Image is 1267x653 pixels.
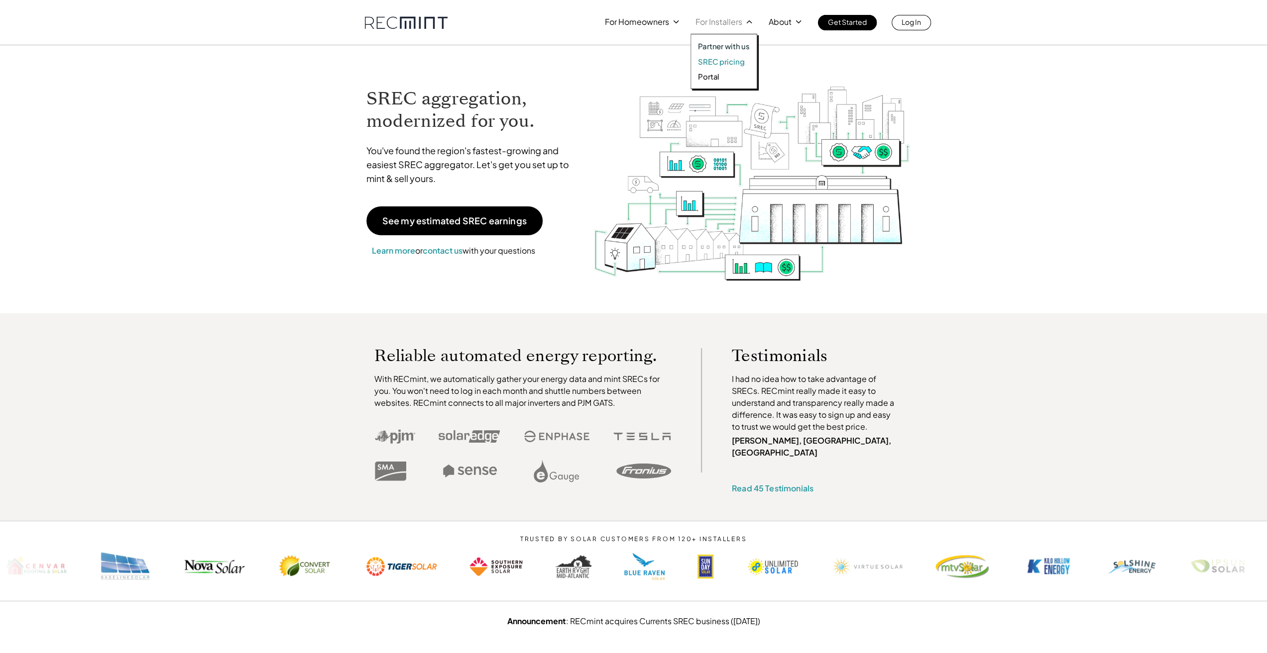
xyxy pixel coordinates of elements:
p: For Homeowners [605,15,669,29]
a: Partner with us [698,41,750,51]
a: Log In [892,15,931,30]
a: Portal [698,72,750,82]
a: Announcement: RECmint acquires Currents SREC business ([DATE]) [507,616,760,626]
a: Learn more [372,245,415,256]
p: Log In [902,15,921,29]
p: Portal [698,72,719,82]
p: SREC pricing [698,57,744,67]
p: You've found the region's fastest-growing and easiest SREC aggregator. Let's get you set up to mi... [366,144,578,186]
img: RECmint value cycle [593,60,911,283]
p: TRUSTED BY SOLAR CUSTOMERS FROM 120+ INSTALLERS [490,536,777,543]
p: I had no idea how to take advantage of SRECs. RECmint really made it easy to understand and trans... [732,373,899,433]
a: contact us [423,245,462,256]
p: With RECmint, we automatically gather your energy data and mint SRECs for you. You won't need to ... [374,373,671,409]
p: Reliable automated energy reporting. [374,348,671,363]
p: See my estimated SREC earnings [382,216,527,225]
p: [PERSON_NAME], [GEOGRAPHIC_DATA], [GEOGRAPHIC_DATA] [732,435,899,459]
a: Get Started [818,15,877,30]
a: SREC pricing [698,57,750,67]
h1: SREC aggregation, modernized for you. [366,88,578,132]
p: About [769,15,792,29]
p: or with your questions [366,244,541,257]
p: For Installers [695,15,742,29]
p: Get Started [828,15,867,29]
a: Read 45 Testimonials [732,483,813,493]
strong: Announcement [507,616,566,626]
p: Testimonials [732,348,880,363]
a: See my estimated SREC earnings [366,206,543,235]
